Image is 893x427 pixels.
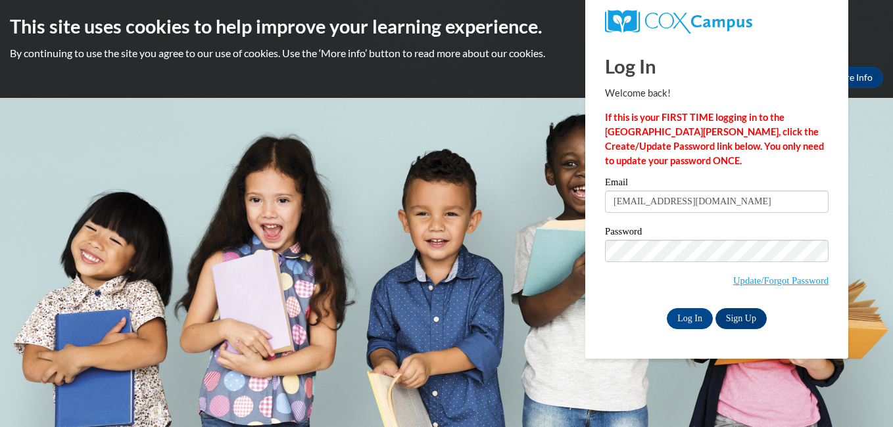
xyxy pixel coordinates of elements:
label: Email [605,177,829,191]
strong: If this is your FIRST TIME logging in to the [GEOGRAPHIC_DATA][PERSON_NAME], click the Create/Upd... [605,112,824,166]
h2: This site uses cookies to help improve your learning experience. [10,13,883,39]
label: Password [605,227,829,240]
a: Sign Up [715,308,767,329]
p: Welcome back! [605,86,829,101]
img: COX Campus [605,10,752,34]
h1: Log In [605,53,829,79]
a: COX Campus [605,10,829,34]
input: Log In [667,308,713,329]
p: By continuing to use the site you agree to our use of cookies. Use the ‘More info’ button to read... [10,46,883,60]
a: Update/Forgot Password [733,275,829,286]
a: More Info [821,67,883,88]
